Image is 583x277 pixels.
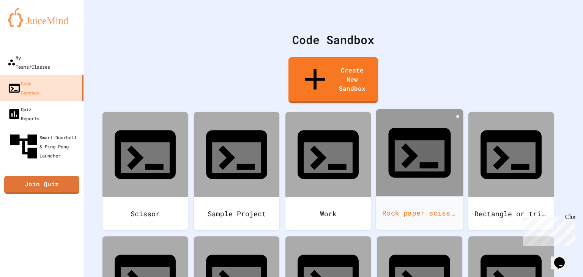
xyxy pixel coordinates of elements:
[102,31,564,48] div: Code Sandbox
[102,197,188,230] div: Scissor
[288,57,378,103] a: Create New Sandbox
[520,214,575,246] iframe: chat widget
[8,53,50,71] div: My Teams/Classes
[102,112,188,230] a: Scissor
[8,8,76,27] img: logo-orange.svg
[194,112,279,230] a: Sample Project
[194,197,279,230] div: Sample Project
[285,112,371,230] a: Work
[468,112,554,230] a: Rectangle or triangle
[468,197,554,230] div: Rectangle or triangle
[3,3,52,48] div: Chat with us now!Close
[376,109,463,230] a: Rock paper scissors
[285,197,371,230] div: Work
[4,176,79,194] a: Join Quiz
[8,105,39,123] div: Quiz Reports
[551,247,575,269] iframe: chat widget
[8,131,80,162] div: Smart Doorbell & Ping Pong Launcher
[8,79,39,97] div: Code Sandbox
[376,196,463,230] div: Rock paper scissors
